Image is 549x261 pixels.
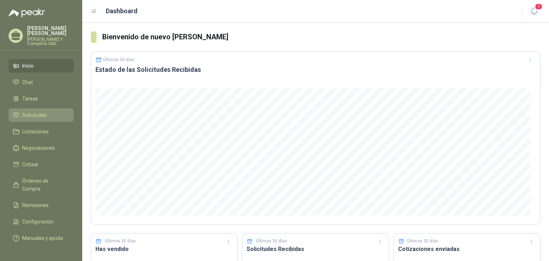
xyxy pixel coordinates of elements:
[106,6,138,16] h1: Dashboard
[27,26,74,36] p: [PERSON_NAME] [PERSON_NAME]
[9,198,74,212] a: Remisiones
[22,95,38,103] span: Tareas
[9,125,74,138] a: Licitaciones
[9,215,74,228] a: Configuración
[535,3,543,10] span: 1
[22,218,54,226] span: Configuración
[22,78,33,86] span: Chat
[9,9,45,17] img: Logo peakr
[9,92,74,105] a: Tareas
[407,238,438,245] p: Últimos 30 días
[27,37,74,46] p: [PERSON_NAME] Y Compañía SAS
[22,128,49,136] span: Licitaciones
[9,231,74,245] a: Manuales y ayuda
[22,144,55,152] span: Negociaciones
[9,174,74,196] a: Órdenes de Compra
[103,57,134,62] p: Últimos 30 días
[22,161,39,168] span: Cotizar
[22,62,34,70] span: Inicio
[102,31,540,43] h3: Bienvenido de nuevo [PERSON_NAME]
[95,65,536,74] h3: Estado de las Solicitudes Recibidas
[9,59,74,73] a: Inicio
[22,111,47,119] span: Solicitudes
[22,177,67,193] span: Órdenes de Compra
[256,238,287,245] p: Últimos 30 días
[22,234,63,242] span: Manuales y ayuda
[247,245,384,253] h3: Solicitudes Recibidas
[9,141,74,155] a: Negociaciones
[105,238,136,245] p: Últimos 30 días
[9,75,74,89] a: Chat
[398,245,536,253] h3: Cotizaciones enviadas
[9,108,74,122] a: Solicitudes
[22,201,49,209] span: Remisiones
[9,158,74,171] a: Cotizar
[95,245,233,253] h3: Has vendido
[528,5,540,18] button: 1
